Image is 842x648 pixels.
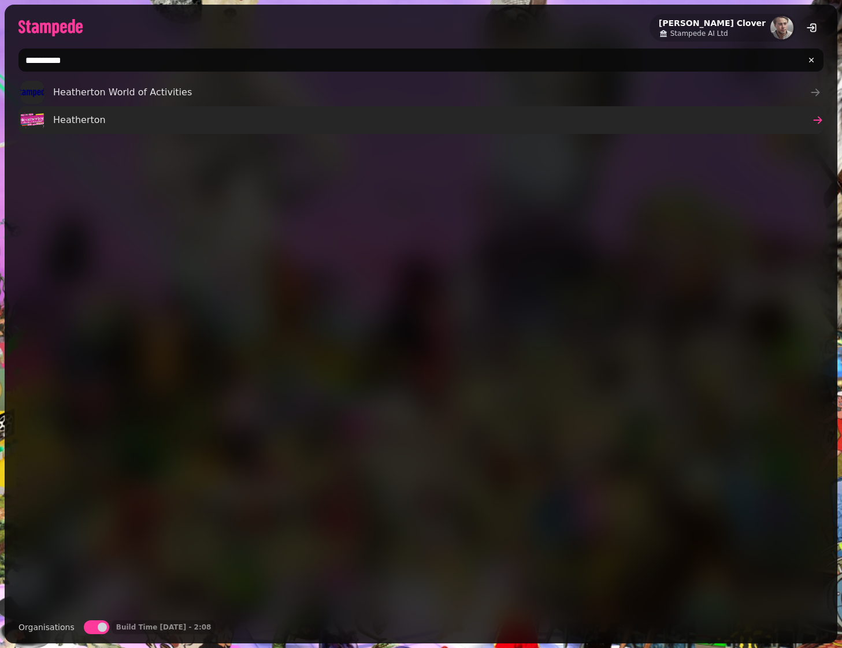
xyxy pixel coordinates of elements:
button: clear [802,50,821,70]
a: Heatherton World of Activities [18,79,824,106]
h2: [PERSON_NAME] Clover [659,17,766,29]
label: Organisations [18,620,75,634]
p: Build Time [DATE] - 2:08 [116,623,212,632]
span: Heatherton [53,113,106,127]
img: aHR0cHM6Ly9maWxlcy5zdGFtcGVkZS5haS8wMzEyNjA1NS0zNjFmLTExZWEtOTQ3Mi0wNmE0ZDY1OTcxNjAvbWVkaWEvN2YwN... [21,109,44,132]
span: Stampede AI Ltd [670,29,728,38]
img: aHR0cHM6Ly93d3cuZ3JhdmF0YXIuY29tL2F2YXRhci9kZDBkNmU2NGQ3OWViYmU4ODcxMWM5ZTk3ZWI5MmRiND9zPTE1MCZkP... [770,16,793,39]
button: logout [800,16,824,39]
img: aHR0cHM6Ly9zMy5ldS13ZXN0LTIuYW1hem9uYXdzLmNvbS9ibGFja2J4L2xvY2F0aW9ucy9uZWFybHkub25saW5lL2RlZmF1b... [21,81,44,104]
a: Heatherton [18,106,824,134]
span: Heatherton World of Activities [53,85,192,99]
img: logo [18,19,83,36]
a: Stampede AI Ltd [659,29,766,38]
